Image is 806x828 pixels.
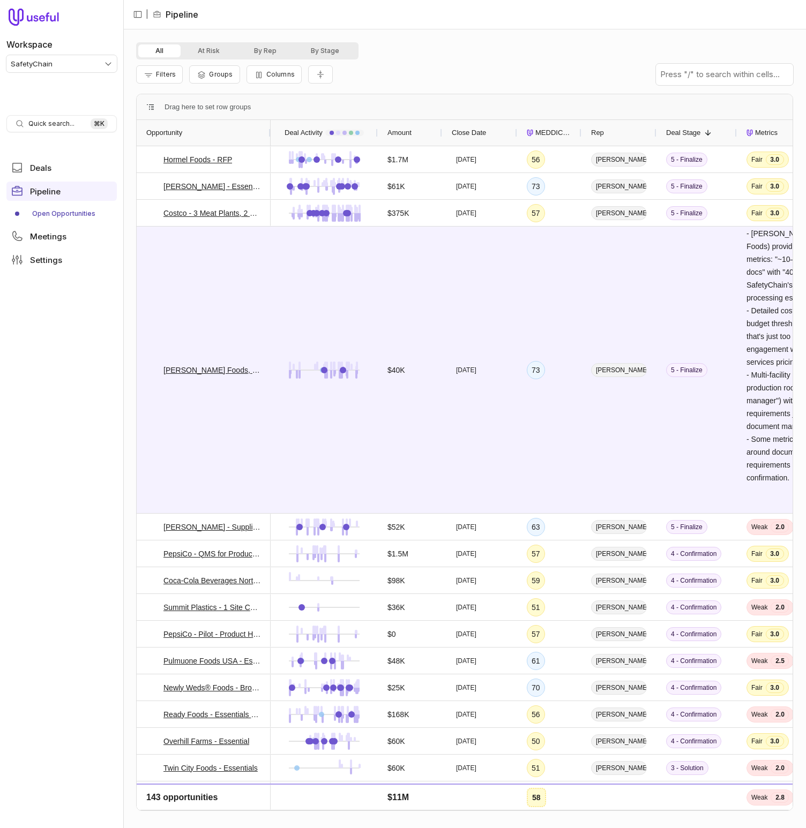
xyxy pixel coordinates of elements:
[751,630,763,638] span: Fair
[30,232,66,240] span: Meetings
[666,654,721,668] span: 4 - Confirmation
[181,44,237,57] button: At Risk
[532,762,540,774] div: 51
[771,709,789,720] span: 2.0
[153,8,198,21] li: Pipeline
[387,708,409,721] div: $168K
[30,256,62,264] span: Settings
[163,762,258,774] a: Twin City Foods - Essentials
[751,550,763,558] span: Fair
[247,65,302,84] button: Columns
[163,681,261,694] a: Newly Weds® Foods - Broadview Facility Essential
[532,207,540,220] div: 57
[91,118,108,129] kbd: ⌘ K
[766,789,784,800] span: 3.0
[165,101,251,114] div: Row Groups
[666,627,721,641] span: 4 - Confirmation
[456,155,476,164] time: [DATE]
[138,44,181,57] button: All
[30,187,61,195] span: Pipeline
[146,8,148,21] span: |
[387,207,409,220] div: $375K
[6,205,117,222] a: Open Opportunities
[751,182,763,191] span: Fair
[163,574,261,587] a: Coca-Cola Beverages Northeast, Inc - 2 plant 2025
[387,628,396,641] div: $0
[387,153,408,166] div: $1.7M
[456,550,476,558] time: [DATE]
[189,65,240,84] button: Group Pipeline
[456,710,476,719] time: [DATE]
[656,64,793,85] input: Press "/" to search within cells...
[456,603,476,612] time: [DATE]
[387,601,405,614] div: $36K
[452,126,486,139] span: Close Date
[591,363,647,377] span: [PERSON_NAME]
[387,735,405,748] div: $60K
[751,603,767,612] span: Weak
[130,6,146,22] button: Collapse sidebar
[387,547,408,560] div: $1.5M
[751,657,767,665] span: Weak
[387,126,412,139] span: Amount
[591,681,647,695] span: [PERSON_NAME]
[751,791,763,799] span: Fair
[751,737,763,746] span: Fair
[163,708,261,721] a: Ready Foods - Essentials (4 Sites), Supplier
[591,734,647,748] span: [PERSON_NAME]
[387,180,405,193] div: $61K
[591,153,647,167] span: [PERSON_NAME]
[163,628,261,641] a: PepsiCo - Pilot - Product Hold
[456,523,476,531] time: [DATE]
[6,38,53,51] label: Workspace
[771,602,789,613] span: 2.0
[456,683,476,692] time: [DATE]
[294,44,356,57] button: By Stage
[591,707,647,721] span: [PERSON_NAME]
[591,126,604,139] span: Rep
[163,788,261,801] a: Independent Stave Company - New Deal
[532,708,540,721] div: 56
[532,547,540,560] div: 57
[591,547,647,561] span: [PERSON_NAME]
[766,629,784,639] span: 3.0
[527,120,572,146] div: MEDDICC Score
[666,153,707,167] span: 5 - Finalize
[666,574,721,588] span: 4 - Confirmation
[751,683,763,692] span: Fair
[591,788,647,802] span: [PERSON_NAME]
[751,155,763,164] span: Fair
[456,576,476,585] time: [DATE]
[666,126,700,139] span: Deal Stage
[591,600,647,614] span: [PERSON_NAME]
[751,209,763,217] span: Fair
[532,574,540,587] div: 59
[163,364,261,377] a: [PERSON_NAME] Foods, Inc. - Essentials
[209,70,233,78] span: Groups
[751,523,767,531] span: Weak
[456,657,476,665] time: [DATE]
[532,153,540,166] div: 56
[6,227,117,246] a: Meetings
[766,208,784,219] span: 3.0
[666,788,708,802] span: 3 - Solution
[532,654,540,667] div: 61
[387,574,405,587] div: $98K
[766,154,784,165] span: 3.0
[156,70,176,78] span: Filters
[666,206,707,220] span: 5 - Finalize
[6,182,117,201] a: Pipeline
[532,364,540,377] div: 73
[456,630,476,638] time: [DATE]
[146,126,182,139] span: Opportunity
[165,101,251,114] span: Drag here to set row groups
[387,521,405,533] div: $52K
[163,180,261,193] a: [PERSON_NAME] - Essential (1->5 sites)
[666,761,708,775] span: 3 - Solution
[163,654,261,667] a: Pulmuone Foods USA - Essential (1 Site)
[456,366,476,374] time: [DATE]
[755,126,778,139] span: Metrics
[666,179,707,193] span: 5 - Finalize
[237,44,294,57] button: By Rep
[751,576,763,585] span: Fair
